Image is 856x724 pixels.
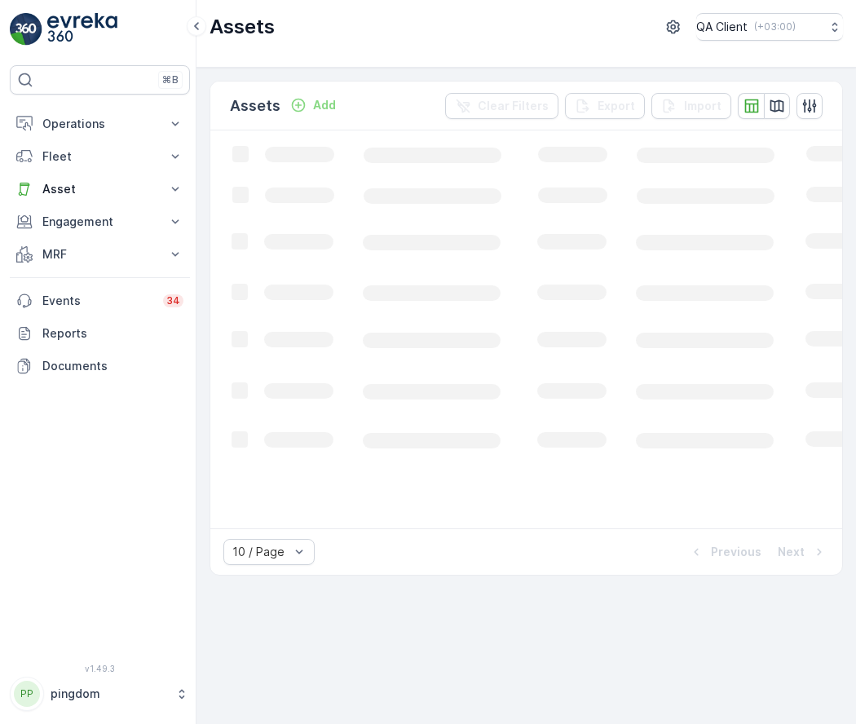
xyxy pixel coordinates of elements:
[684,98,721,114] p: Import
[10,205,190,238] button: Engagement
[778,544,805,560] p: Next
[42,358,183,374] p: Documents
[696,13,843,41] button: QA Client(+03:00)
[10,108,190,140] button: Operations
[230,95,280,117] p: Assets
[47,13,117,46] img: logo_light-DOdMpM7g.png
[10,677,190,711] button: PPpingdom
[711,544,761,560] p: Previous
[754,20,796,33] p: ( +03:00 )
[10,664,190,673] span: v 1.49.3
[284,95,342,115] button: Add
[445,93,558,119] button: Clear Filters
[42,116,157,132] p: Operations
[598,98,635,114] p: Export
[10,140,190,173] button: Fleet
[51,686,167,702] p: pingdom
[42,325,183,342] p: Reports
[210,14,275,40] p: Assets
[10,285,190,317] a: Events34
[651,93,731,119] button: Import
[10,238,190,271] button: MRF
[10,350,190,382] a: Documents
[10,317,190,350] a: Reports
[10,173,190,205] button: Asset
[776,542,829,562] button: Next
[42,148,157,165] p: Fleet
[42,293,153,309] p: Events
[10,13,42,46] img: logo
[686,542,763,562] button: Previous
[166,294,180,307] p: 34
[162,73,179,86] p: ⌘B
[313,97,336,113] p: Add
[565,93,645,119] button: Export
[42,181,157,197] p: Asset
[478,98,549,114] p: Clear Filters
[696,19,748,35] p: QA Client
[42,214,157,230] p: Engagement
[14,681,40,707] div: PP
[42,246,157,263] p: MRF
